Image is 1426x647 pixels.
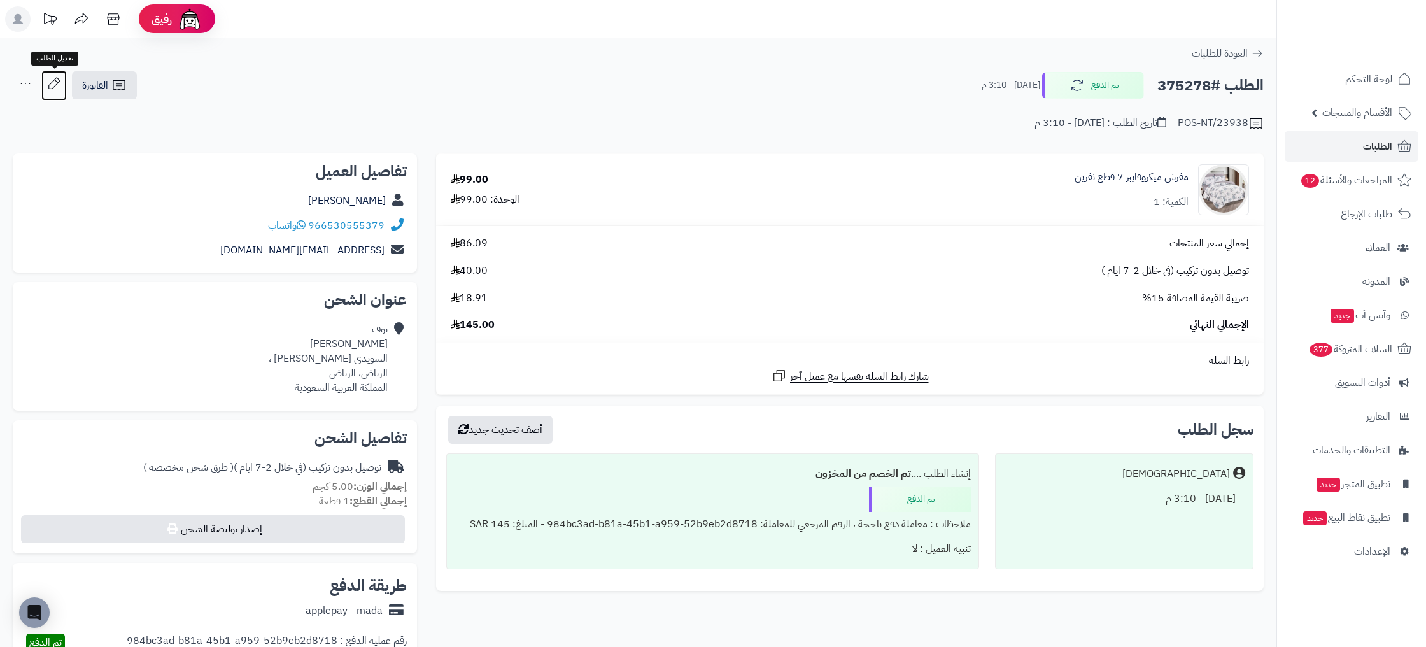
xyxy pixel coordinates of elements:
a: السلات المتروكة377 [1285,334,1418,364]
span: 40.00 [451,264,488,278]
h2: الطلب #375278 [1157,73,1264,99]
a: الفاتورة [72,71,137,99]
a: المدونة [1285,266,1418,297]
a: [PERSON_NAME] [308,193,386,208]
small: 5.00 كجم [313,479,407,494]
h2: طريقة الدفع [330,578,407,594]
a: العودة للطلبات [1192,46,1264,61]
span: الطلبات [1363,138,1392,155]
span: لوحة التحكم [1345,70,1392,88]
span: 86.09 [451,236,488,251]
a: واتساب [268,218,306,233]
div: الكمية: 1 [1154,195,1189,210]
span: التقارير [1366,408,1390,425]
div: applepay - mada [306,604,383,618]
span: جديد [1317,478,1340,492]
span: إجمالي سعر المنتجات [1169,236,1249,251]
span: ( طرق شحن مخصصة ) [143,460,234,475]
img: ai-face.png [177,6,202,32]
small: [DATE] - 3:10 م [982,79,1040,92]
a: وآتس آبجديد [1285,300,1418,331]
h2: عنوان الشحن [23,292,407,308]
b: تم الخصم من المخزون [815,466,911,481]
div: Open Intercom Messenger [19,597,50,628]
span: العودة للطلبات [1192,46,1248,61]
span: جديد [1331,309,1354,323]
a: تطبيق المتجرجديد [1285,469,1418,499]
span: 18.91 [451,291,488,306]
a: لوحة التحكم [1285,64,1418,94]
span: طلبات الإرجاع [1341,205,1392,223]
a: الإعدادات [1285,536,1418,567]
span: العملاء [1366,239,1390,257]
div: ملاحظات : معاملة دفع ناجحة ، الرقم المرجعي للمعاملة: 984bc3ad-b81a-45b1-a959-52b9eb2d8718 - المبل... [455,512,971,537]
span: السلات المتروكة [1308,340,1392,358]
a: تحديثات المنصة [34,6,66,35]
div: [DATE] - 3:10 م [1003,487,1245,511]
span: 377 [1310,343,1332,357]
small: 1 قطعة [319,494,407,509]
span: المراجعات والأسئلة [1300,171,1392,189]
img: logo-2.png [1339,36,1414,62]
div: الوحدة: 99.00 [451,192,519,207]
div: تاريخ الطلب : [DATE] - 3:10 م [1034,116,1166,131]
a: مفرش ميكروفايبر 7 قطع نفرين [1075,170,1189,185]
a: 966530555379 [308,218,385,233]
span: أدوات التسويق [1335,374,1390,392]
span: توصيل بدون تركيب (في خلال 2-7 ايام ) [1101,264,1249,278]
div: إنشاء الطلب .... [455,462,971,487]
span: المدونة [1362,273,1390,290]
span: الإجمالي النهائي [1190,318,1249,332]
button: تم الدفع [1042,72,1144,99]
a: [EMAIL_ADDRESS][DOMAIN_NAME] [220,243,385,258]
span: تطبيق نقاط البيع [1302,509,1390,527]
div: توصيل بدون تركيب (في خلال 2-7 ايام ) [143,460,381,475]
div: تنبيه العميل : لا [455,537,971,562]
h2: تفاصيل العميل [23,164,407,179]
div: POS-NT/23938 [1178,116,1264,131]
a: طلبات الإرجاع [1285,199,1418,229]
div: نوف [PERSON_NAME] السويدي [PERSON_NAME] ، الرياض، الرياض المملكة العربية السعودية [269,322,388,395]
div: تم الدفع [869,487,971,512]
a: التقارير [1285,401,1418,432]
span: رفيق [152,11,172,27]
a: الطلبات [1285,131,1418,162]
h3: سجل الطلب [1178,422,1253,437]
strong: إجمالي القطع: [349,494,407,509]
span: التطبيقات والخدمات [1313,441,1390,459]
div: 99.00 [451,173,488,187]
a: أدوات التسويق [1285,367,1418,398]
span: ضريبة القيمة المضافة 15% [1142,291,1249,306]
img: 1752907903-1-90x90.jpg [1199,164,1248,215]
span: شارك رابط السلة نفسها مع عميل آخر [790,369,929,384]
span: الفاتورة [82,78,108,93]
span: وآتس آب [1329,306,1390,324]
a: شارك رابط السلة نفسها مع عميل آخر [772,368,929,384]
a: التطبيقات والخدمات [1285,435,1418,466]
span: 145.00 [451,318,495,332]
strong: إجمالي الوزن: [353,479,407,494]
a: العملاء [1285,232,1418,263]
button: أضف تحديث جديد [448,416,553,444]
div: رابط السلة [441,353,1259,368]
button: إصدار بوليصة الشحن [21,515,405,543]
span: الإعدادات [1354,543,1390,560]
a: المراجعات والأسئلة12 [1285,165,1418,196]
h2: تفاصيل الشحن [23,430,407,446]
a: تطبيق نقاط البيعجديد [1285,502,1418,533]
span: تطبيق المتجر [1315,475,1390,493]
span: 12 [1301,174,1319,188]
span: جديد [1303,511,1327,525]
div: تعديل الطلب [31,52,78,66]
span: الأقسام والمنتجات [1322,104,1392,122]
div: [DEMOGRAPHIC_DATA] [1122,467,1230,481]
